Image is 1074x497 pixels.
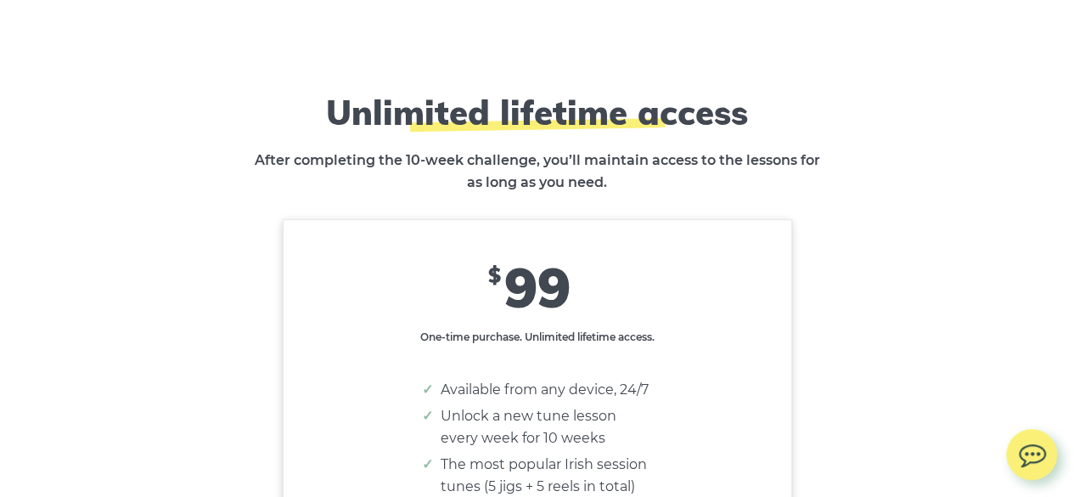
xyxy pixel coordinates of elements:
h2: Unlimited lifetime access [228,92,847,133]
p: One-time purchase. Unlimited lifetime access. [419,329,656,346]
span: $ [488,263,501,288]
li: Unlock a new tune lesson every week for 10 weeks [441,405,651,449]
img: chat.svg [1006,429,1057,472]
li: Available from any device, 24/7 [441,379,651,401]
strong: After completing the 10-week challenge, you’ll maintain access to the lessons for as long as you ... [255,152,820,190]
span: 99 [504,252,571,321]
